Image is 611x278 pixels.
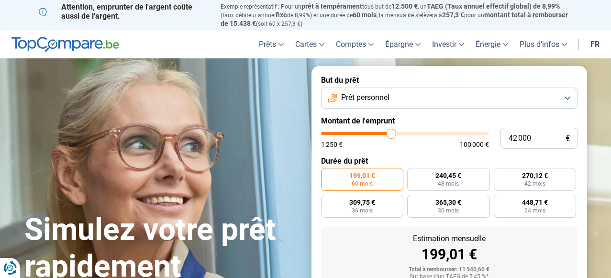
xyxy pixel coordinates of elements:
[442,11,464,19] span: 257,3 €
[341,92,389,103] span: Prêt personnel
[524,181,545,187] span: 42 mois
[289,30,330,58] a: Cartes
[321,156,578,166] label: Durée du prêt
[321,88,578,109] button: Prêt personnel
[391,2,418,10] span: 12.500 €
[39,2,209,21] p: Attention, emprunter de l'argent coûte aussi de l'argent.
[352,208,373,213] span: 36 mois
[276,11,287,19] span: fixe
[321,116,578,125] label: Montant de l'emprunt
[438,208,459,213] span: 30 mois
[566,134,570,143] span: €
[329,267,570,273] div: Total à rembourser: 11 940,60 €
[522,199,548,206] span: 448,71 €
[301,2,362,10] span: prêt à tempérament
[514,30,573,58] a: Plus d'infos
[585,30,605,58] a: fr
[435,199,461,206] span: 365,30 €
[329,247,570,262] div: 199,01 €
[329,235,570,243] div: Estimation mensuelle
[321,76,578,85] label: But du prêt
[11,37,119,52] img: TopCompare
[426,30,470,58] a: Investir
[349,172,375,179] span: 199,01 €
[349,199,375,206] span: 309,75 €
[330,30,379,58] a: Comptes
[470,30,514,58] a: Énergie
[438,181,459,187] span: 48 mois
[221,11,568,27] span: montant total à rembourser de 15.438 €
[522,172,548,179] span: 270,12 €
[435,172,461,179] span: 240,45 €
[427,2,560,10] span: TAEG (Taux annuel effectif global) de 8,99%
[353,11,377,19] span: 60 mois
[253,30,289,58] a: Prêts
[524,208,545,213] span: 24 mois
[221,2,573,28] p: Exemple représentatif : Pour un tous but de , un (taux débiteur annuel de 8,99%) et une durée de ...
[379,30,426,58] a: Épargne
[321,141,343,148] span: 1 250 €
[460,141,489,148] span: 100 000 €
[352,181,373,187] span: 60 mois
